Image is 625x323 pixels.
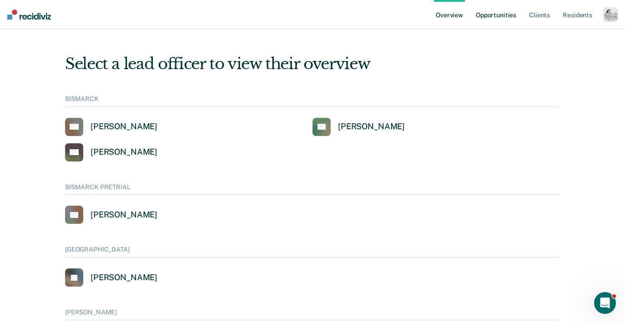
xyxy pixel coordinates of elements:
div: [PERSON_NAME] [338,121,405,132]
div: [PERSON_NAME] [91,273,157,283]
img: Recidiviz [7,10,51,20]
a: [PERSON_NAME] [65,143,157,161]
div: BISMARCK PRETRIAL [65,183,560,195]
div: [GEOGRAPHIC_DATA] [65,246,560,257]
div: [PERSON_NAME] [91,147,157,157]
a: [PERSON_NAME] [312,118,405,136]
div: Select a lead officer to view their overview [65,55,560,73]
div: [PERSON_NAME] [91,121,157,132]
div: [PERSON_NAME] [65,308,560,320]
iframe: Intercom live chat [594,292,616,314]
div: BISMARCK [65,95,560,107]
a: [PERSON_NAME] [65,206,157,224]
div: [PERSON_NAME] [91,210,157,220]
a: [PERSON_NAME] [65,118,157,136]
a: [PERSON_NAME] [65,268,157,287]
